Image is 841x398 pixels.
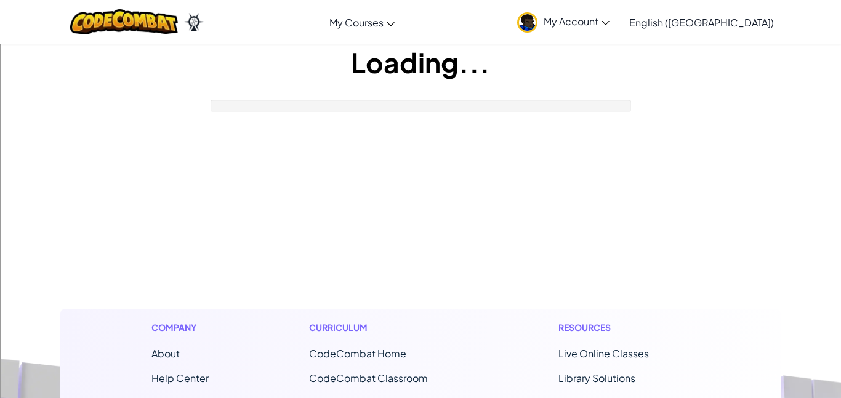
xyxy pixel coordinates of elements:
[517,12,537,33] img: avatar
[184,13,204,31] img: Ozaria
[544,15,610,28] span: My Account
[323,6,401,39] a: My Courses
[329,16,384,29] span: My Courses
[623,6,780,39] a: English ([GEOGRAPHIC_DATA])
[511,2,616,41] a: My Account
[70,9,178,34] img: CodeCombat logo
[629,16,774,29] span: English ([GEOGRAPHIC_DATA])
